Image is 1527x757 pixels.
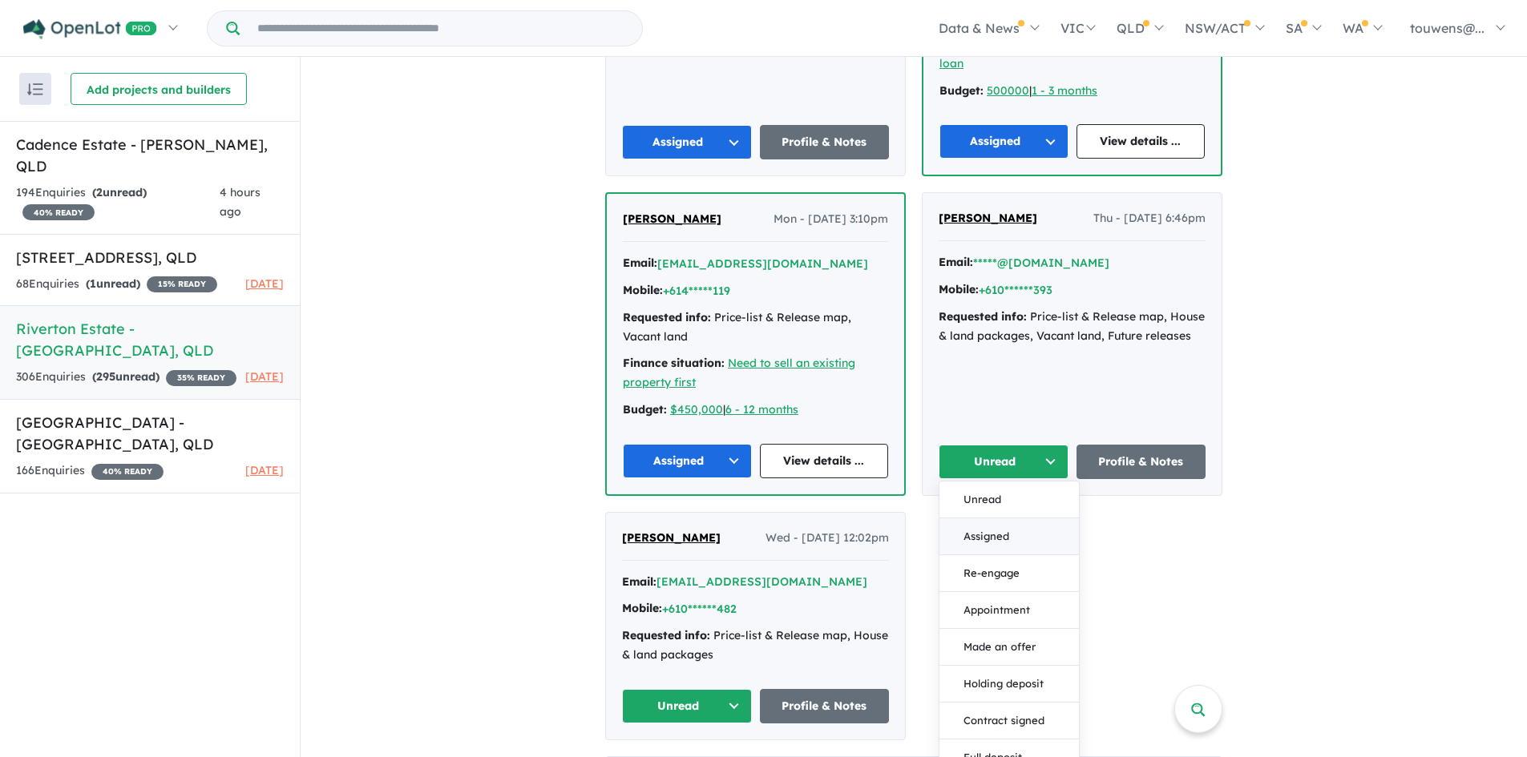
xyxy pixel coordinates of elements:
span: 4 hours ago [220,185,261,219]
strong: Requested info: [622,628,710,642]
button: Unread [939,481,1079,518]
span: 1 [90,276,96,291]
a: Cash buyer, no need for a loan [939,37,1186,70]
span: 35 % READY [166,370,236,386]
div: | [623,401,888,420]
button: Appointment [939,592,1079,629]
div: 306 Enquir ies [16,368,236,387]
span: Wed - [DATE] 12:02pm [766,529,889,548]
h5: [STREET_ADDRESS] , QLD [16,247,284,268]
div: Price-list & Release map, Vacant land [623,308,888,347]
a: 1 - 3 months [1032,83,1097,98]
strong: Requested info: [623,310,711,324]
strong: Requested info: [939,309,1027,324]
a: $450,000 [670,402,723,417]
h5: Riverton Estate - [GEOGRAPHIC_DATA] , QLD [16,318,284,361]
span: 2 [96,185,103,199]
strong: Email: [622,574,656,589]
span: [DATE] [245,369,284,384]
button: Assigned [623,444,752,478]
a: [PERSON_NAME] [939,209,1037,228]
strong: Email: [939,255,973,269]
span: [DATE] [245,463,284,477]
div: 194 Enquir ies [16,183,220,222]
span: 40 % READY [91,464,164,480]
button: Re-engage [939,555,1079,592]
a: View details ... [1077,124,1206,159]
span: [DATE] [245,276,284,291]
button: Made an offer [939,629,1079,666]
button: Add projects and builders [71,73,247,105]
button: Holding deposit [939,666,1079,703]
strong: Budget: [623,402,667,417]
a: 500000 [987,83,1029,98]
a: Profile & Notes [760,125,890,159]
span: touwens@... [1410,20,1485,36]
a: [PERSON_NAME] [623,210,721,229]
h5: [GEOGRAPHIC_DATA] - [GEOGRAPHIC_DATA] , QLD [16,412,284,455]
strong: Finance situation: [623,356,725,370]
strong: Email: [623,256,657,270]
strong: Mobile: [623,283,663,297]
span: [PERSON_NAME] [622,530,721,545]
div: Price-list & Release map, House & land packages, Vacant land, Future releases [939,308,1206,346]
strong: ( unread) [92,369,160,384]
a: View details ... [760,444,889,478]
span: 295 [96,369,115,384]
strong: Mobile: [622,601,662,615]
a: [PERSON_NAME] [622,529,721,548]
a: Profile & Notes [1077,445,1206,479]
input: Try estate name, suburb, builder or developer [243,11,639,46]
a: Profile & Notes [760,689,890,723]
button: [EMAIL_ADDRESS][DOMAIN_NAME] [656,574,867,590]
span: [PERSON_NAME] [623,211,721,226]
div: 166 Enquir ies [16,461,164,481]
button: Unread [939,445,1068,479]
button: Assigned [939,124,1068,159]
button: Assigned [622,125,752,159]
span: Thu - [DATE] 6:46pm [1093,209,1206,228]
strong: ( unread) [92,185,147,199]
strong: Budget: [939,83,984,98]
strong: ( unread) [86,276,140,291]
button: Unread [622,689,752,723]
a: 6 - 12 months [725,402,798,417]
strong: Mobile: [939,282,979,296]
button: [EMAIL_ADDRESS][DOMAIN_NAME] [657,256,868,272]
span: Mon - [DATE] 3:10pm [774,210,888,229]
div: 68 Enquir ies [16,275,217,294]
a: Need to sell an existing property first [623,356,855,389]
h5: Cadence Estate - [PERSON_NAME] , QLD [16,134,284,177]
div: | [939,82,1205,101]
span: [PERSON_NAME] [939,211,1037,225]
button: Assigned [939,518,1079,555]
span: 40 % READY [22,204,95,220]
img: Openlot PRO Logo White [23,19,157,39]
img: sort.svg [27,83,43,95]
div: Price-list & Release map, House & land packages [622,626,889,665]
button: Contract signed [939,703,1079,739]
span: 15 % READY [147,276,217,292]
